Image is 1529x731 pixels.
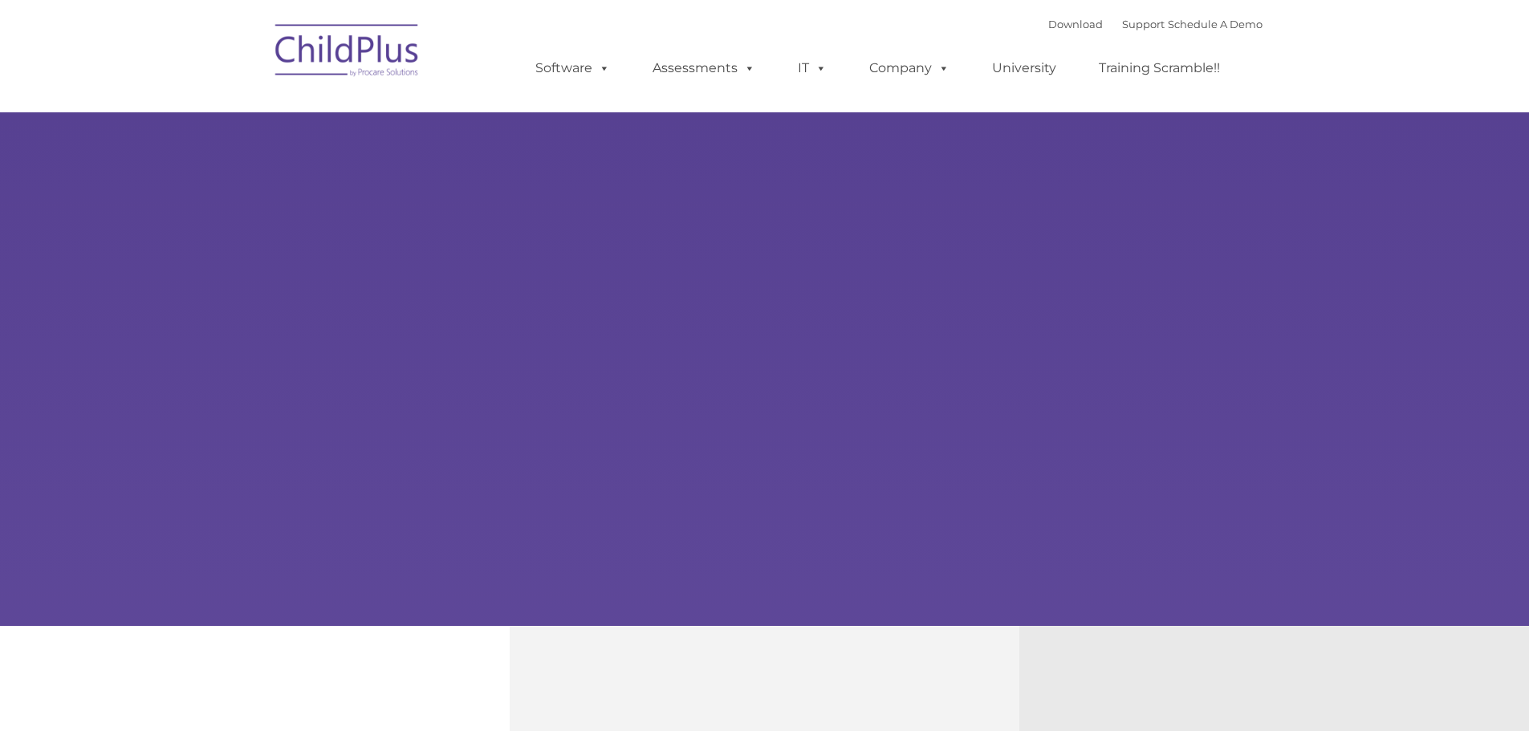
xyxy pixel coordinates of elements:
[1048,18,1103,30] a: Download
[1168,18,1263,30] a: Schedule A Demo
[1048,18,1263,30] font: |
[976,52,1072,84] a: University
[267,13,428,93] img: ChildPlus by Procare Solutions
[519,52,626,84] a: Software
[1122,18,1165,30] a: Support
[636,52,771,84] a: Assessments
[1083,52,1236,84] a: Training Scramble!!
[782,52,843,84] a: IT
[853,52,966,84] a: Company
